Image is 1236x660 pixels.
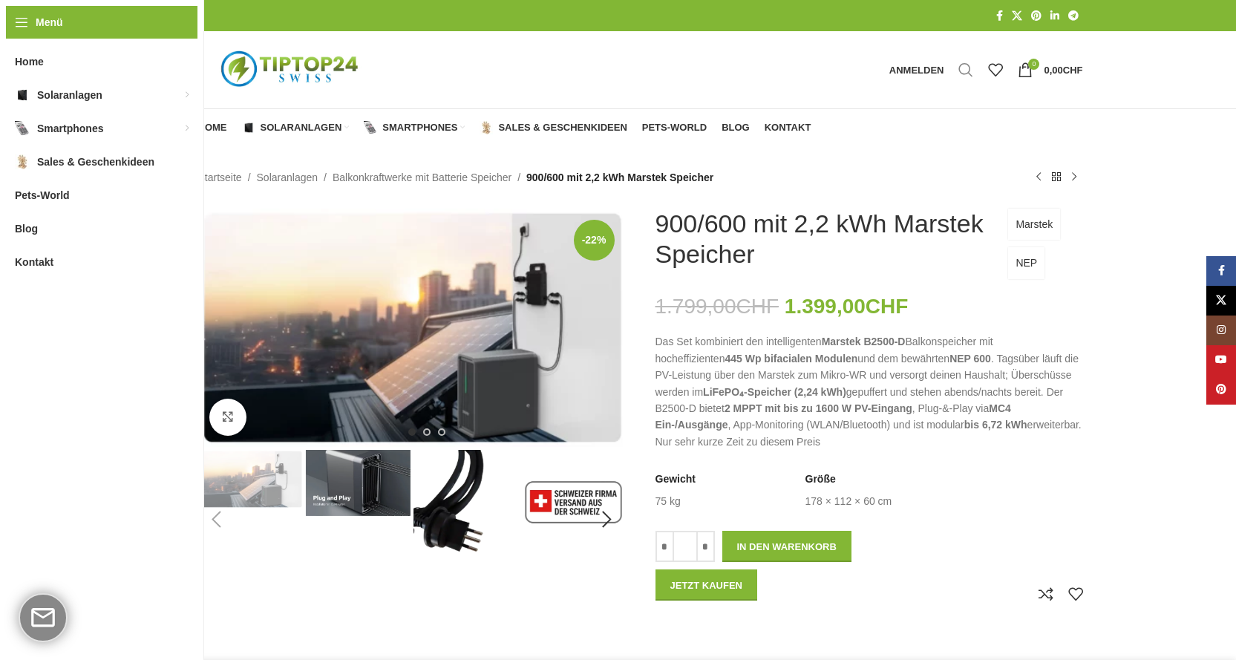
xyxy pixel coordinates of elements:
[304,450,412,516] div: 2 / 8
[642,122,707,134] span: Pets-World
[197,450,304,509] div: 1 / 8
[15,215,38,242] span: Blog
[889,65,944,75] span: Anmelden
[1206,256,1236,286] a: Facebook Social Link
[306,450,411,516] img: 900/600 mit 2,2 kWh Marstek Speicher – Bild 2
[498,122,627,134] span: Sales & Geschenkideen
[736,295,779,318] span: CHF
[191,113,819,143] div: Hauptnavigation
[198,122,227,134] span: Home
[242,113,350,143] a: Solaranlagen
[36,14,63,30] span: Menü
[805,494,892,509] td: 178 × 112 × 60 cm
[981,55,1010,85] div: Meine Wunschliste
[521,450,626,555] img: 900/600 mit 2,2 kWh Marstek Speicher – Bild 4
[992,6,1007,26] a: Facebook Social Link
[722,113,750,143] a: Blog
[574,220,615,261] span: -22%
[1028,59,1039,70] span: 0
[198,169,242,186] a: Startseite
[1046,6,1064,26] a: LinkedIn Social Link
[765,113,811,143] a: Kontakt
[480,113,627,143] a: Sales & Geschenkideen
[198,450,303,509] img: 900/600 mit 2,2 kWh Marstek Speicher
[951,55,981,85] a: Suche
[589,501,626,538] div: Next slide
[37,115,103,142] span: Smartphones
[949,353,991,365] strong: NEP 600
[15,249,53,275] span: Kontakt
[15,121,30,136] img: Smartphones
[1027,6,1046,26] a: Pinterest Social Link
[964,419,1027,431] strong: bis 6,72 kWh
[198,169,714,186] nav: Breadcrumb
[382,122,457,134] span: Smartphones
[480,121,493,134] img: Sales & Geschenkideen
[526,169,713,186] span: 900/600 mit 2,2 kWh Marstek Speicher
[1206,316,1236,345] a: Instagram Social Link
[37,148,154,175] span: Sales & Geschenkideen
[261,122,342,134] span: Solaranlagen
[1064,6,1083,26] a: Telegram Social Link
[655,295,779,318] bdi: 1.799,00
[655,333,1083,450] p: Das Set kombiniert den intelligenten Balkonspeicher mit hocheffizienten und dem bewährten . Tagsü...
[655,569,758,601] button: Jetzt kaufen
[822,336,906,347] strong: Marstek B2500-D
[655,494,681,509] td: 75 kg
[674,531,696,562] input: Produktmenge
[655,209,994,269] h1: 900/600 mit 2,2 kWh Marstek Speicher
[408,428,416,436] li: Go to slide 1
[655,472,696,487] span: Gewicht
[15,88,30,102] img: Solaranlagen
[333,169,511,186] a: Balkonkraftwerke mit Batterie Speicher
[765,122,811,134] span: Kontakt
[1008,209,1060,240] a: Marstek
[364,121,377,134] img: Smartphones
[1206,286,1236,316] a: X Social Link
[15,182,70,209] span: Pets-World
[1010,55,1090,85] a: 0 0,00CHF
[655,402,1011,431] strong: MC4 Ein-/Ausgänge
[197,209,627,447] div: 1 / 8
[882,55,952,85] a: Anmelden
[15,154,30,169] img: Sales & Geschenkideen
[725,353,857,365] strong: 445 Wp bifacialen Modulen
[805,472,836,487] span: Größe
[198,113,227,143] a: Home
[364,113,465,143] a: Smartphones
[703,386,846,398] strong: LiFePO₄-Speicher (2,24 kWh)
[423,428,431,436] li: Go to slide 2
[413,450,518,589] img: 900/600 mit 2,2 kWh Marstek Speicher – Bild 3
[257,169,318,186] a: Solaranlagen
[37,82,102,108] span: Solaranlagen
[866,295,909,318] span: CHF
[655,472,1083,509] table: Produktdetails
[642,113,707,143] a: Pets-World
[1008,247,1044,278] a: NEP
[1065,169,1083,186] a: Nächstes Produkt
[1206,345,1236,375] a: YouTube Social Link
[722,122,750,134] span: Blog
[1030,169,1047,186] a: Vorheriges Produkt
[1206,375,1236,405] a: Pinterest Social Link
[722,531,851,562] button: In den Warenkorb
[198,209,626,447] img: 5-_1.webp
[198,63,384,75] a: Logo der Website
[242,121,255,134] img: Solaranlagen
[438,428,445,436] li: Go to slide 3
[412,450,520,589] div: 3 / 8
[1063,65,1083,76] span: CHF
[198,501,235,538] div: Previous slide
[15,48,44,75] span: Home
[653,608,865,650] iframe: Sicherer Rahmen für schnelle Bezahlvorgänge
[785,295,909,318] bdi: 1.399,00
[1007,6,1027,26] a: X Social Link
[520,450,627,555] div: 4 / 8
[1044,65,1082,76] bdi: 0,00
[725,402,912,414] strong: 2 MPPT mit bis zu 1600 W PV-Eingang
